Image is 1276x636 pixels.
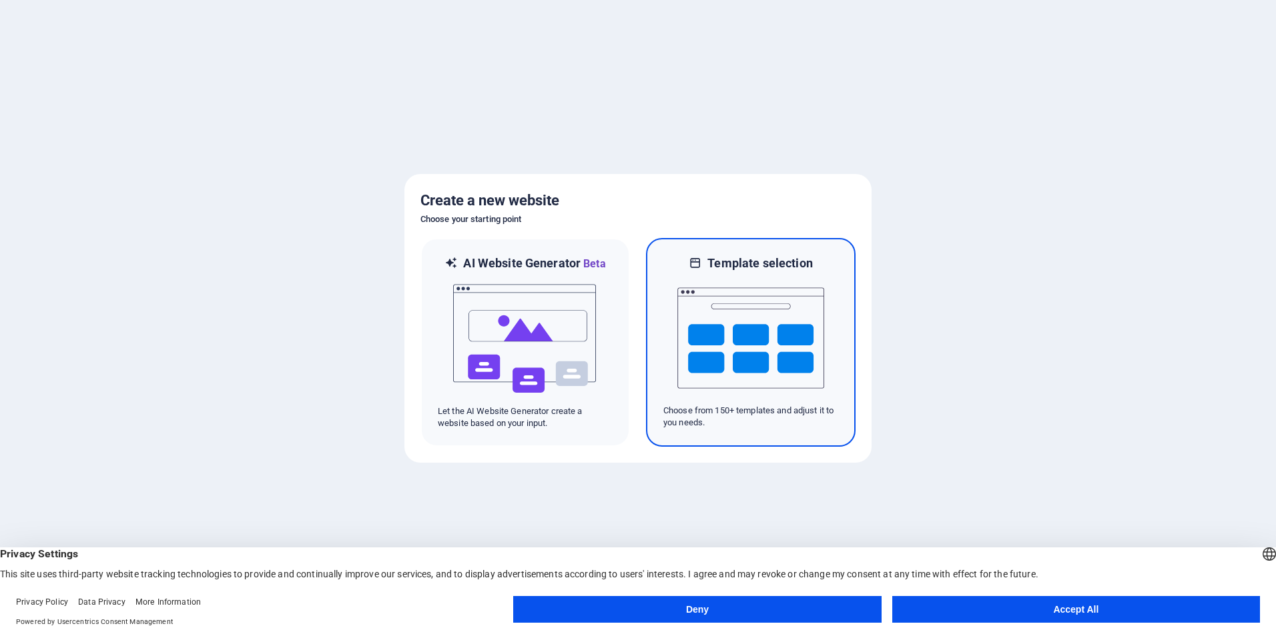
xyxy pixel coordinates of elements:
[420,211,856,227] h6: Choose your starting point
[707,255,812,271] h6: Template selection
[646,238,856,447] div: Template selectionChoose from 150+ templates and adjust it to you needs.
[663,405,838,429] p: Choose from 150+ templates and adjust it to you needs.
[420,238,630,447] div: AI Website GeneratorBetaaiLet the AI Website Generator create a website based on your input.
[438,405,613,429] p: Let the AI Website Generator create a website based on your input.
[420,190,856,211] h5: Create a new website
[463,255,605,272] h6: AI Website Generator
[581,257,606,270] span: Beta
[452,272,599,405] img: ai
